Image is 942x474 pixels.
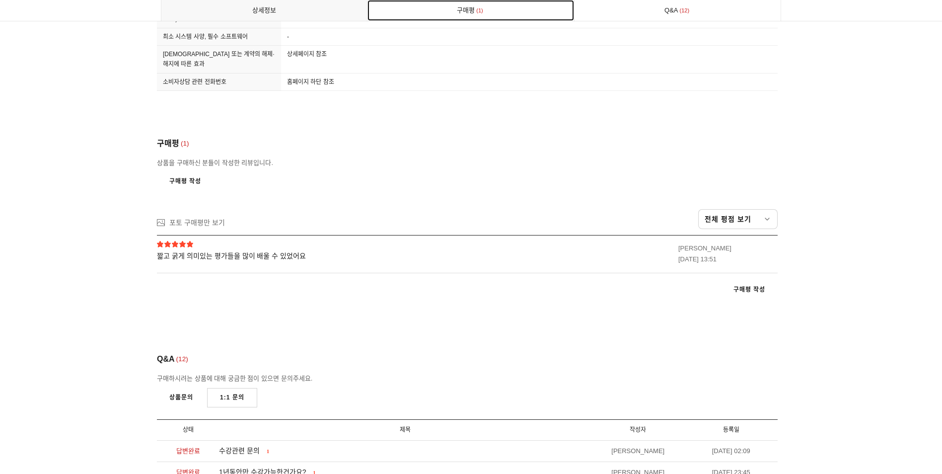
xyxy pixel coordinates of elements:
[219,420,591,440] li: 제목
[157,217,225,229] a: 포토 구매평만 보기
[281,28,778,45] div: -
[281,45,778,73] div: 상세페이지 참조
[157,73,281,90] div: 소비자상담 관련 전화번호
[179,138,191,149] span: 1
[157,352,190,373] div: Q&A
[219,446,517,456] a: 수강관련 문의 1
[157,172,214,191] a: 구매평 작성
[157,251,505,261] span: 짧고 굵게 의미있는 평가들을 많이 배울 수 있었어요
[157,28,281,45] div: 최소 시스템 사양, 필수 소프트웨어
[712,446,750,457] div: [DATE] 02:09
[157,420,219,440] li: 상태
[705,214,751,224] span: 전체 평점 보기
[219,447,260,455] span: 수강관련 문의
[685,420,778,440] li: 등록일
[281,73,778,90] div: 홈페이지 하단 참조
[591,441,685,462] li: [PERSON_NAME]
[157,45,281,73] div: [DEMOGRAPHIC_DATA] 또는 계약의 해제·해지에 따른 효과
[157,158,778,168] div: 상품을 구매하신 분들이 작성한 리뷰입니다.
[157,446,219,457] div: 답변완료
[169,217,225,229] div: 포토 구매평만 보기
[698,209,778,229] a: 전체 평점 보기
[157,137,191,158] div: 구매평
[175,354,190,364] span: 12
[721,281,778,299] a: 구매평 작성
[678,254,778,265] div: [DATE] 13:51
[207,388,257,407] a: 1:1 문의
[678,5,691,16] span: 12
[591,420,685,440] li: 작성자
[267,448,270,454] span: 1
[475,5,485,16] span: 1
[157,373,778,384] div: 구매하시려는 상품에 대해 궁금한 점이 있으면 문의주세요.
[678,243,778,254] div: [PERSON_NAME]
[157,388,206,407] a: 상품문의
